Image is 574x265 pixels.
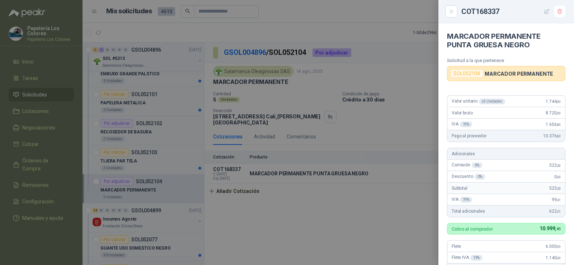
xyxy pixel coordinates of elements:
[546,255,561,260] span: 1.140
[452,133,486,138] span: Pago al proveedor
[452,197,472,203] span: IVA
[460,197,472,203] div: 19 %
[452,255,483,261] span: Flete IVA
[452,186,467,191] span: Subtotal
[452,174,485,180] span: Descuento
[549,186,561,191] span: 523
[554,174,561,179] span: 0
[556,245,561,249] span: ,00
[556,123,561,127] span: ,80
[475,174,485,180] div: 0 %
[447,148,565,160] div: Adicionales
[447,32,565,49] h4: MARCADOR PERMANENTE PUNTA GRUESA NEGRO
[460,122,472,127] div: 19 %
[556,256,561,260] span: ,00
[549,163,561,168] span: 523
[540,226,561,231] span: 10.999
[556,186,561,190] span: ,20
[546,122,561,127] span: 1.656
[556,164,561,167] span: ,20
[479,99,505,104] div: x 5 Unidades
[452,227,493,231] p: Cobro al comprador
[556,134,561,138] span: ,80
[555,227,561,231] span: ,41
[556,198,561,202] span: ,41
[450,69,483,78] div: SOL052104
[452,99,505,104] span: Valor unitario
[447,58,565,63] p: Solicitud a la que pertenece
[546,244,561,249] span: 6.000
[472,162,482,168] div: 6 %
[452,122,472,127] span: IVA
[461,6,565,17] div: COT168337
[543,133,561,138] span: 10.376
[447,205,565,217] div: Total adicionales
[452,162,482,168] span: Comisión
[556,175,561,179] span: ,00
[485,71,553,77] p: MARCADOR PERMANENTE
[470,255,483,261] div: 19 %
[556,111,561,115] span: ,00
[552,197,561,202] span: 99
[452,110,472,115] span: Valor bruto
[556,209,561,213] span: ,61
[452,244,461,249] span: Flete
[549,209,561,214] span: 622
[546,99,561,104] span: 1.744
[546,110,561,115] span: 8.720
[447,7,456,16] button: Close
[556,100,561,104] span: ,00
